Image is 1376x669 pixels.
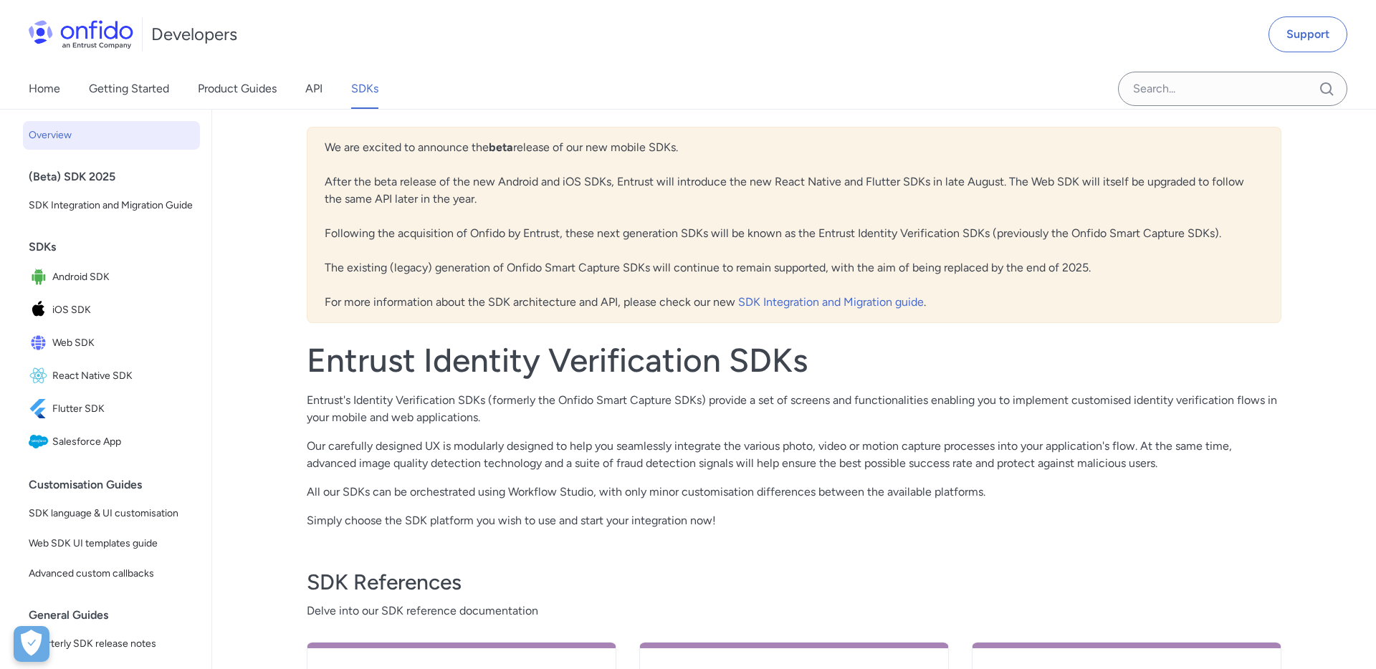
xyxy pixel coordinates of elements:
[307,340,1281,380] h1: Entrust Identity Verification SDKs
[29,366,52,386] img: IconReact Native SDK
[29,535,194,552] span: Web SDK UI templates guide
[14,626,49,662] button: Open Preferences
[52,267,194,287] span: Android SDK
[23,294,200,326] a: IconiOS SDKiOS SDK
[351,69,378,109] a: SDKs
[29,601,206,630] div: General Guides
[198,69,277,109] a: Product Guides
[307,512,1281,529] p: Simply choose the SDK platform you wish to use and start your integration now!
[29,127,194,144] span: Overview
[738,295,924,309] a: SDK Integration and Migration guide
[307,392,1281,426] p: Entrust's Identity Verification SDKs (formerly the Onfido Smart Capture SDKs) provide a set of sc...
[307,438,1281,472] p: Our carefully designed UX is modularly designed to help you seamlessly integrate the various phot...
[29,163,206,191] div: (Beta) SDK 2025
[52,432,194,452] span: Salesforce App
[23,360,200,392] a: IconReact Native SDKReact Native SDK
[29,300,52,320] img: IconiOS SDK
[29,233,206,261] div: SDKs
[29,20,133,49] img: Onfido Logo
[52,399,194,419] span: Flutter SDK
[23,393,200,425] a: IconFlutter SDKFlutter SDK
[307,127,1281,323] div: We are excited to announce the release of our new mobile SDKs. After the beta release of the new ...
[23,630,200,658] a: Quarterly SDK release notes
[29,505,194,522] span: SDK language & UI customisation
[29,565,194,582] span: Advanced custom callbacks
[52,366,194,386] span: React Native SDK
[1118,72,1347,106] input: Onfido search input field
[14,626,49,662] div: Cookie Preferences
[23,529,200,558] a: Web SDK UI templates guide
[307,602,1281,620] span: Delve into our SDK reference documentation
[307,568,1281,597] h3: SDK References
[489,140,513,154] b: beta
[89,69,169,109] a: Getting Started
[29,432,52,452] img: IconSalesforce App
[29,267,52,287] img: IconAndroid SDK
[23,121,200,150] a: Overview
[29,635,194,653] span: Quarterly SDK release notes
[23,559,200,588] a: Advanced custom callbacks
[23,261,200,293] a: IconAndroid SDKAndroid SDK
[23,426,200,458] a: IconSalesforce AppSalesforce App
[1268,16,1347,52] a: Support
[29,333,52,353] img: IconWeb SDK
[305,69,322,109] a: API
[52,333,194,353] span: Web SDK
[29,69,60,109] a: Home
[23,327,200,359] a: IconWeb SDKWeb SDK
[29,399,52,419] img: IconFlutter SDK
[29,471,206,499] div: Customisation Guides
[23,191,200,220] a: SDK Integration and Migration Guide
[52,300,194,320] span: iOS SDK
[151,23,237,46] h1: Developers
[23,499,200,528] a: SDK language & UI customisation
[307,483,1281,501] p: All our SDKs can be orchestrated using Workflow Studio, with only minor customisation differences...
[29,197,194,214] span: SDK Integration and Migration Guide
